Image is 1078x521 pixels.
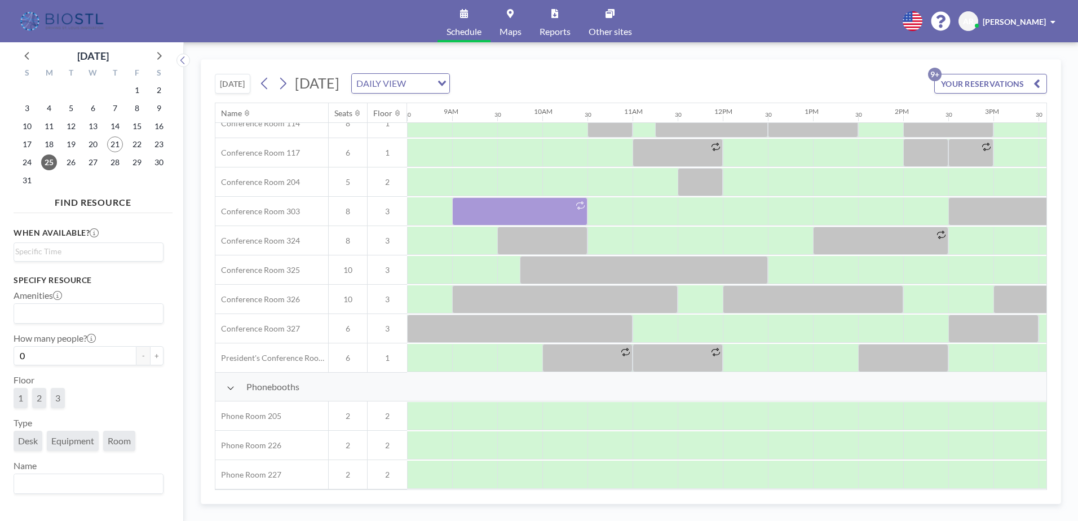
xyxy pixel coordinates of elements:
[19,118,35,134] span: Sunday, August 10, 2025
[107,136,123,152] span: Thursday, August 21, 2025
[129,100,145,116] span: Friday, August 8, 2025
[329,177,367,187] span: 5
[77,48,109,64] div: [DATE]
[126,67,148,81] div: F
[368,118,407,129] span: 1
[129,136,145,152] span: Friday, August 22, 2025
[368,206,407,217] span: 3
[15,476,157,491] input: Search for option
[329,294,367,304] span: 10
[329,236,367,246] span: 8
[85,154,101,170] span: Wednesday, August 27, 2025
[215,294,300,304] span: Conference Room 326
[215,148,300,158] span: Conference Room 117
[18,392,23,404] span: 1
[928,68,942,81] p: 9+
[329,148,367,158] span: 6
[404,111,411,118] div: 30
[215,236,300,246] span: Conference Room 324
[368,236,407,246] span: 3
[107,118,123,134] span: Thursday, August 14, 2025
[334,108,352,118] div: Seats
[540,27,571,36] span: Reports
[1036,111,1042,118] div: 30
[895,107,909,116] div: 2PM
[215,324,300,334] span: Conference Room 327
[14,460,37,471] label: Name
[14,304,163,323] div: Search for option
[63,136,79,152] span: Tuesday, August 19, 2025
[107,100,123,116] span: Thursday, August 7, 2025
[14,474,163,493] div: Search for option
[85,118,101,134] span: Wednesday, August 13, 2025
[63,100,79,116] span: Tuesday, August 5, 2025
[215,353,328,363] span: President's Conference Room - 109
[55,392,60,404] span: 3
[368,294,407,304] span: 3
[373,108,392,118] div: Floor
[14,374,34,386] label: Floor
[85,136,101,152] span: Wednesday, August 20, 2025
[534,107,553,116] div: 10AM
[329,470,367,480] span: 2
[215,177,300,187] span: Conference Room 204
[14,417,32,429] label: Type
[19,136,35,152] span: Sunday, August 17, 2025
[329,353,367,363] span: 6
[41,100,57,116] span: Monday, August 4, 2025
[151,136,167,152] span: Saturday, August 23, 2025
[19,100,35,116] span: Sunday, August 3, 2025
[368,148,407,158] span: 1
[85,100,101,116] span: Wednesday, August 6, 2025
[16,67,38,81] div: S
[329,440,367,451] span: 2
[675,111,682,118] div: 30
[129,154,145,170] span: Friday, August 29, 2025
[295,74,339,91] span: [DATE]
[329,118,367,129] span: 8
[354,76,408,91] span: DAILY VIEW
[19,154,35,170] span: Sunday, August 24, 2025
[246,381,299,392] span: Phonebooths
[38,67,60,81] div: M
[963,16,974,27] span: AR
[855,111,862,118] div: 30
[329,206,367,217] span: 8
[51,435,94,447] span: Equipment
[215,470,281,480] span: Phone Room 227
[215,411,281,421] span: Phone Room 205
[329,265,367,275] span: 10
[215,118,300,129] span: Conference Room 114
[14,192,173,208] h4: FIND RESOURCE
[107,154,123,170] span: Thursday, August 28, 2025
[215,440,281,451] span: Phone Room 226
[63,154,79,170] span: Tuesday, August 26, 2025
[368,440,407,451] span: 2
[82,67,104,81] div: W
[41,118,57,134] span: Monday, August 11, 2025
[983,17,1046,27] span: [PERSON_NAME]
[215,206,300,217] span: Conference Room 303
[215,265,300,275] span: Conference Room 325
[37,392,42,404] span: 2
[41,154,57,170] span: Monday, August 25, 2025
[129,82,145,98] span: Friday, August 1, 2025
[151,118,167,134] span: Saturday, August 16, 2025
[585,111,591,118] div: 30
[18,10,108,33] img: organization-logo
[215,74,250,94] button: [DATE]
[444,107,458,116] div: 9AM
[60,67,82,81] div: T
[329,411,367,421] span: 2
[946,111,952,118] div: 30
[14,290,62,301] label: Amenities
[14,243,163,260] div: Search for option
[934,74,1047,94] button: YOUR RESERVATIONS9+
[447,27,481,36] span: Schedule
[63,118,79,134] span: Tuesday, August 12, 2025
[329,324,367,334] span: 6
[368,177,407,187] span: 2
[19,173,35,188] span: Sunday, August 31, 2025
[368,411,407,421] span: 2
[14,275,164,285] h3: Specify resource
